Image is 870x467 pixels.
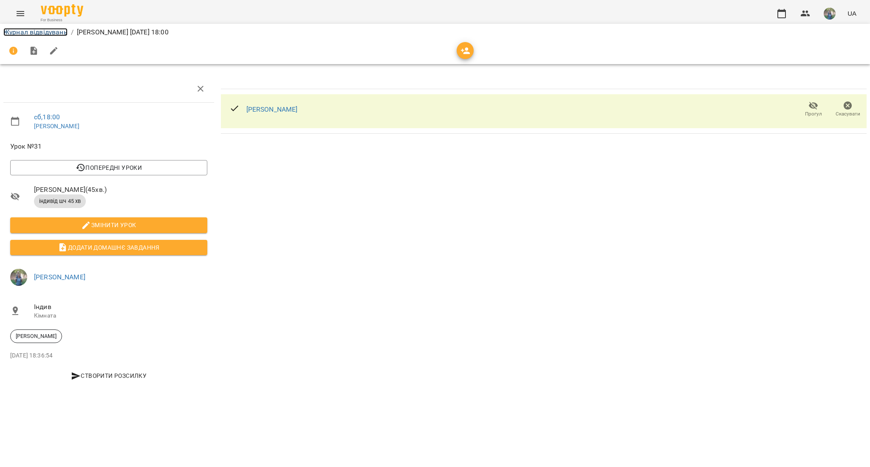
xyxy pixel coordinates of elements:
span: For Business [41,17,83,23]
a: сб , 18:00 [34,113,60,121]
span: Прогул [805,110,822,118]
a: [PERSON_NAME] [34,273,85,281]
p: [PERSON_NAME] [DATE] 18:00 [77,27,169,37]
span: Індив [34,302,207,312]
div: [PERSON_NAME] [10,329,62,343]
span: індивід шч 45 хв [34,197,86,205]
button: Скасувати [830,98,865,121]
span: [PERSON_NAME] [11,332,62,340]
button: Прогул [796,98,830,121]
img: de1e453bb906a7b44fa35c1e57b3518e.jpg [10,269,27,286]
nav: breadcrumb [3,27,867,37]
button: Змінити урок [10,217,207,233]
button: Додати домашнє завдання [10,240,207,255]
span: Скасувати [836,110,860,118]
li: / [71,27,73,37]
span: Додати домашнє завдання [17,242,201,253]
button: Попередні уроки [10,160,207,175]
a: [PERSON_NAME] [34,123,79,129]
p: [DATE] 18:36:54 [10,352,207,360]
span: Урок №31 [10,141,207,152]
p: Кімната [34,312,207,320]
button: Menu [10,3,31,24]
a: Журнал відвідувань [3,28,68,36]
span: Створити розсилку [14,371,204,381]
button: UA [844,6,860,21]
button: Створити розсилку [10,368,207,383]
span: Змінити урок [17,220,201,230]
span: UA [847,9,856,18]
img: Voopty Logo [41,4,83,17]
span: [PERSON_NAME] ( 45 хв. ) [34,185,207,195]
a: [PERSON_NAME] [246,105,298,113]
span: Попередні уроки [17,163,201,173]
img: de1e453bb906a7b44fa35c1e57b3518e.jpg [824,8,836,20]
